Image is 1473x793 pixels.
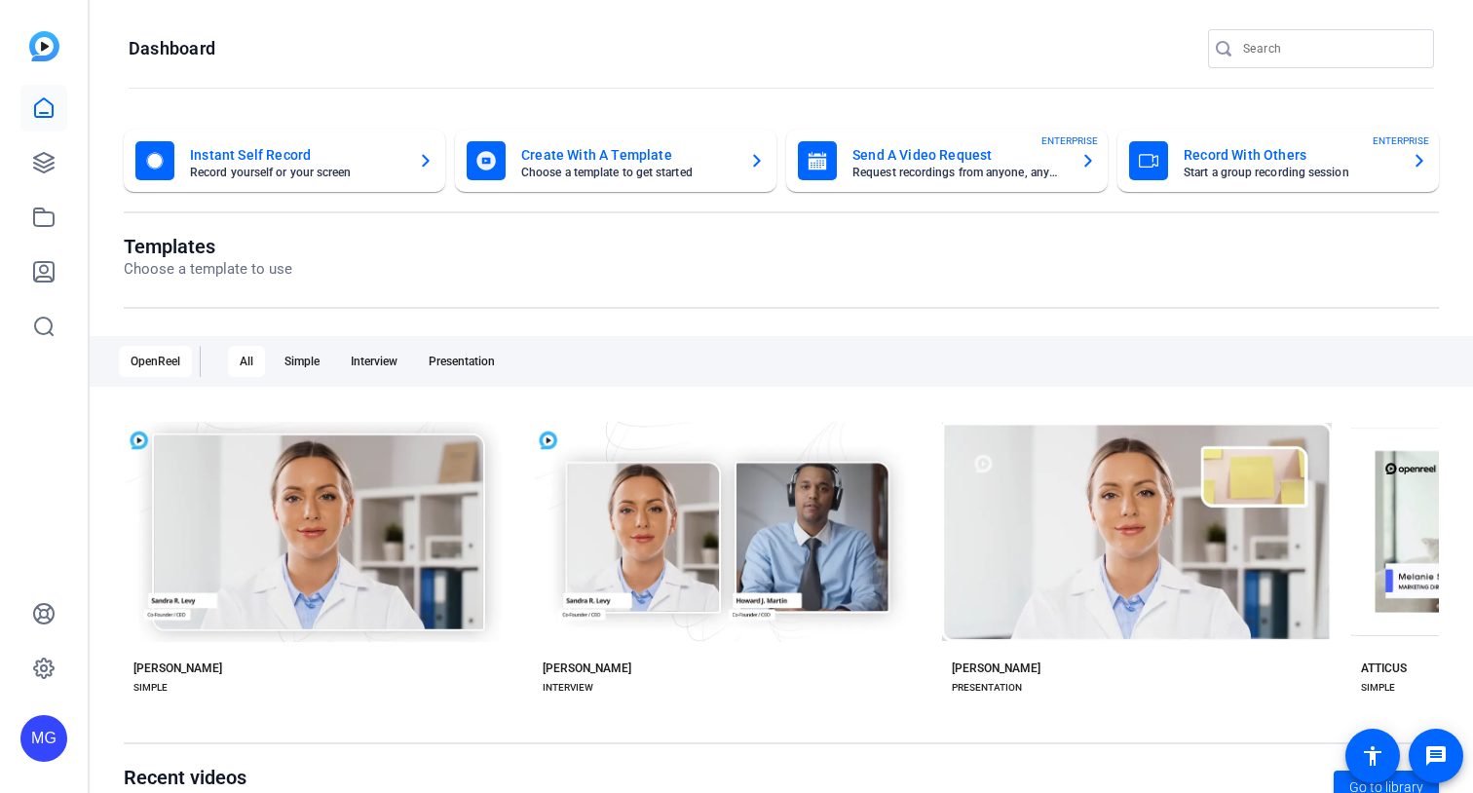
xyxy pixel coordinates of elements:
div: Presentation [417,346,507,377]
p: Choose a template to use [124,258,292,281]
mat-card-subtitle: Record yourself or your screen [190,167,402,178]
button: Instant Self RecordRecord yourself or your screen [124,130,445,192]
mat-card-title: Send A Video Request [852,143,1065,167]
mat-card-title: Record With Others [1184,143,1396,167]
div: All [228,346,265,377]
div: MG [20,715,67,762]
mat-card-title: Create With A Template [521,143,734,167]
button: Record With OthersStart a group recording sessionENTERPRISE [1117,130,1439,192]
div: INTERVIEW [543,680,593,696]
span: ENTERPRISE [1373,133,1429,148]
mat-card-subtitle: Start a group recording session [1184,167,1396,178]
h1: Recent videos [124,766,312,789]
div: ATTICUS [1361,661,1407,676]
div: [PERSON_NAME] [952,661,1040,676]
button: Send A Video RequestRequest recordings from anyone, anywhereENTERPRISE [786,130,1108,192]
button: Create With A TemplateChoose a template to get started [455,130,776,192]
div: SIMPLE [133,680,168,696]
div: Simple [273,346,331,377]
mat-card-title: Instant Self Record [190,143,402,167]
div: [PERSON_NAME] [543,661,631,676]
h1: Dashboard [129,37,215,60]
mat-card-subtitle: Request recordings from anyone, anywhere [852,167,1065,178]
input: Search [1243,37,1418,60]
img: blue-gradient.svg [29,31,59,61]
div: OpenReel [119,346,192,377]
span: ENTERPRISE [1041,133,1098,148]
div: Interview [339,346,409,377]
h1: Templates [124,235,292,258]
mat-icon: accessibility [1361,744,1384,768]
div: SIMPLE [1361,680,1395,696]
div: [PERSON_NAME] [133,661,222,676]
div: PRESENTATION [952,680,1022,696]
mat-card-subtitle: Choose a template to get started [521,167,734,178]
mat-icon: message [1424,744,1448,768]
